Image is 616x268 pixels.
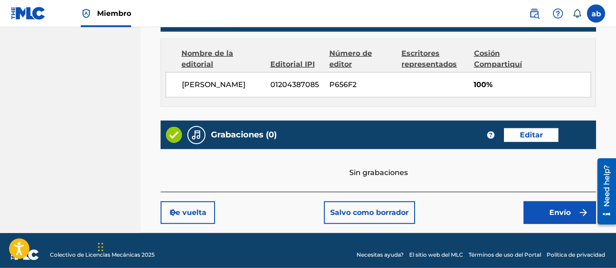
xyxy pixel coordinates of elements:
[50,251,155,259] span: Colectivo de Licencias Mecánicas 2025
[182,79,264,90] span: [PERSON_NAME]
[324,201,415,224] button: Salvo como borrador
[181,48,264,70] div: Nombre de la editorial
[578,207,589,218] img: f7272a7cc735f4ea7f67.svg
[409,251,463,259] a: El sitio web del MLC
[504,128,558,142] button: Editar
[161,201,215,224] button: De vuelta
[549,5,567,23] div: Ayuda
[572,9,582,18] div: Notificaciones
[474,79,591,90] span: 100%
[95,224,141,268] iframe: Chat Widget
[270,59,323,70] div: Editorial IPI
[166,127,182,143] img: Válido
[161,149,596,178] div: Sin grabaciones
[552,8,563,19] img: ayuda
[329,79,395,90] span: P656F2
[168,207,179,218] img: 7ee5dd4eb1f8a8e3ef2f.svg
[525,5,543,23] a: Búsqueda pública
[11,7,46,20] img: Logo MLC
[191,130,202,141] img: Grabaciones
[357,251,404,259] a: Necesitas ayuda?
[523,201,596,224] button: Envío
[587,5,605,23] div: Menú de Usuario
[529,8,540,19] img: búsqueda
[329,48,395,70] div: Número de editor
[81,8,92,19] img: Topholdholder
[401,48,467,70] div: Escritores representados
[487,132,494,139] span: ?
[469,251,541,259] a: Términos de uso del Portal
[270,79,323,90] span: 01204387085
[591,154,616,229] iframe: Resource Center
[98,234,103,261] div: Arrastrar
[97,8,131,19] span: Miembro
[547,251,605,259] a: Política de privacidad
[474,48,535,70] div: Cosión Compartiquí
[95,224,141,268] div: Widget de chat
[211,130,277,140] h5: Grabaciones (0)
